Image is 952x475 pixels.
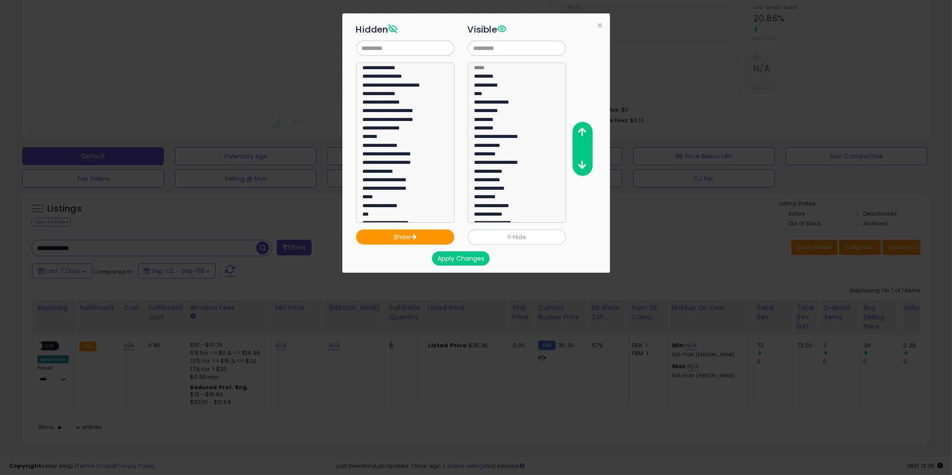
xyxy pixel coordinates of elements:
[468,229,566,245] button: Hide
[468,23,566,36] h3: Visible
[432,251,490,266] button: Apply Changes
[597,19,603,32] span: ×
[356,23,454,36] h3: Hidden
[356,229,454,245] button: Show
